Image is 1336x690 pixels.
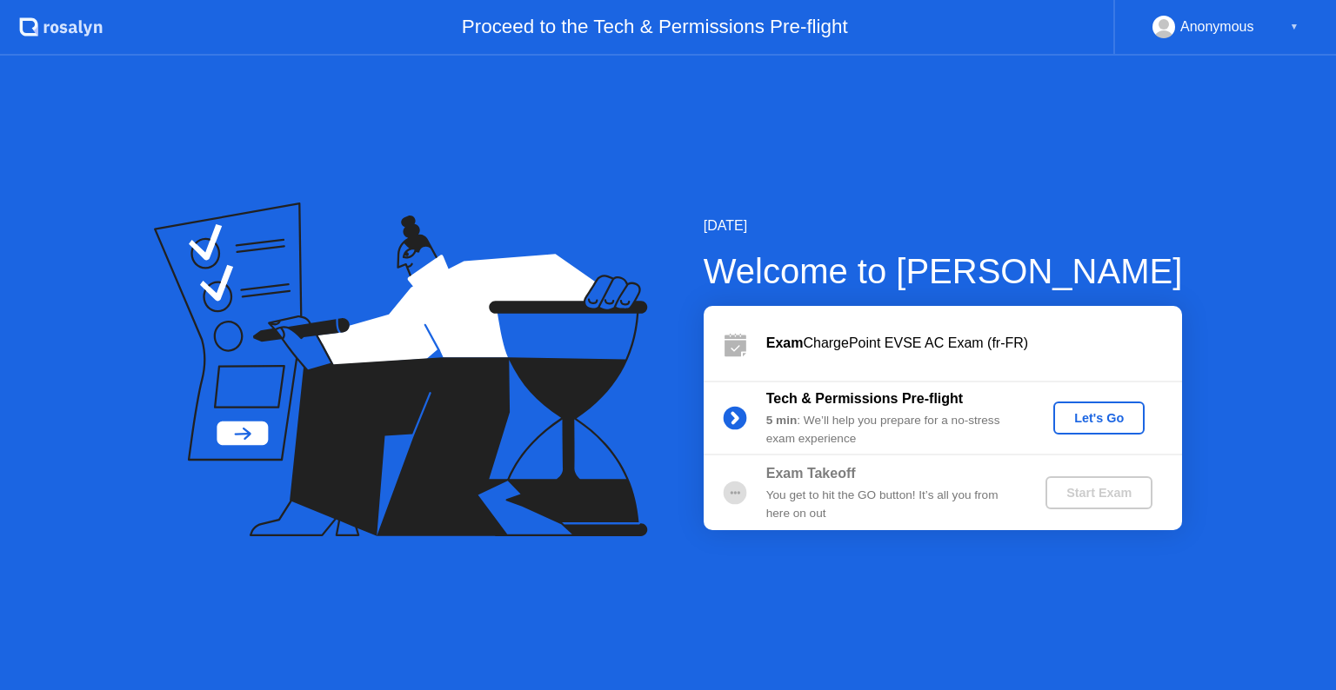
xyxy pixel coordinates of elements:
b: Exam [766,335,804,350]
div: Let's Go [1060,411,1138,425]
div: ▼ [1290,16,1299,38]
div: You get to hit the GO button! It’s all you from here on out [766,487,1017,522]
div: : We’ll help you prepare for a no-stress exam experience [766,412,1017,448]
button: Start Exam [1045,476,1152,509]
button: Let's Go [1053,401,1145,435]
b: Tech & Permissions Pre-flight [766,391,963,406]
b: 5 min [766,414,798,427]
div: Welcome to [PERSON_NAME] [704,245,1183,297]
div: Start Exam [1052,486,1146,500]
div: Anonymous [1180,16,1254,38]
div: [DATE] [704,216,1183,236]
b: Exam Takeoff [766,466,856,481]
div: ChargePoint EVSE AC Exam (fr-FR) [766,333,1182,354]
